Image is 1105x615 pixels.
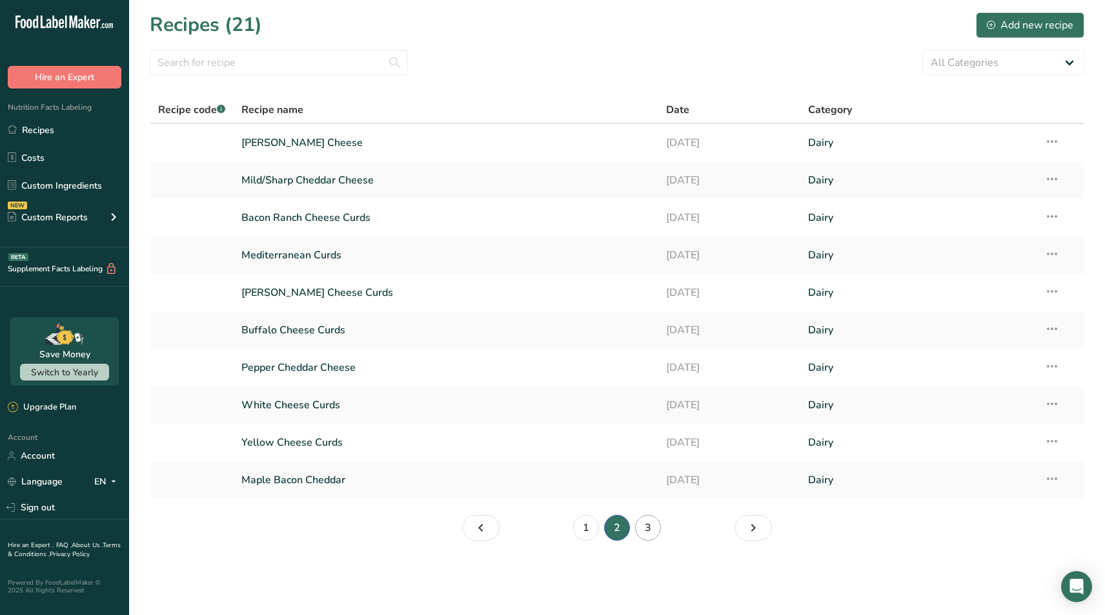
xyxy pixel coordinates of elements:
span: Switch to Yearly [31,366,98,379]
a: Language [8,470,63,493]
a: Privacy Policy [50,550,90,559]
div: Save Money [39,348,90,361]
a: FAQ . [56,541,72,550]
a: [DATE] [666,391,793,419]
a: Yellow Cheese Curds [241,429,651,456]
div: NEW [8,202,27,209]
div: BETA [8,253,28,261]
a: Page 1. [573,515,599,541]
input: Search for recipe [150,50,408,76]
a: Dairy [808,391,1029,419]
a: [DATE] [666,354,793,381]
a: Page 3. [635,515,661,541]
a: About Us . [72,541,103,550]
button: Hire an Expert [8,66,121,89]
a: Hire an Expert . [8,541,54,550]
a: Dairy [808,204,1029,231]
a: [PERSON_NAME] Cheese Curds [241,279,651,306]
a: Dairy [808,429,1029,456]
div: Add new recipe [987,17,1073,33]
a: Dairy [808,279,1029,306]
a: [PERSON_NAME] Cheese [241,129,651,156]
div: Powered By FoodLabelMaker © 2025 All Rights Reserved [8,579,121,594]
button: Switch to Yearly [20,364,109,380]
span: Date [666,102,689,118]
a: Bacon Ranch Cheese Curds [241,204,651,231]
a: Buffalo Cheese Curds [241,317,651,344]
a: Dairy [808,354,1029,381]
a: [DATE] [666,204,793,231]
h1: Recipes (21) [150,10,262,39]
a: [DATE] [666,167,793,194]
a: Mediterranean Curds [241,242,651,269]
a: [DATE] [666,279,793,306]
div: Custom Reports [8,211,88,224]
a: Maple Bacon Cheddar [241,466,651,494]
a: Terms & Conditions . [8,541,121,559]
span: Recipe name [241,102,303,118]
a: [DATE] [666,429,793,456]
a: Pepper Cheddar Cheese [241,354,651,381]
span: Recipe code [158,103,225,117]
a: Dairy [808,129,1029,156]
a: Page 1. [462,515,500,541]
a: [DATE] [666,242,793,269]
a: Mild/Sharp Cheddar Cheese [241,167,651,194]
div: EN [94,474,121,490]
a: Dairy [808,242,1029,269]
button: Add new recipe [976,12,1084,38]
span: Category [808,102,852,118]
a: [DATE] [666,129,793,156]
a: White Cheese Curds [241,391,651,419]
a: [DATE] [666,466,793,494]
a: Dairy [808,317,1029,344]
a: Dairy [808,167,1029,194]
div: Upgrade Plan [8,401,76,414]
a: Dairy [808,466,1029,494]
a: Page 3. [735,515,772,541]
a: [DATE] [666,317,793,344]
div: Open Intercom Messenger [1061,571,1092,602]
